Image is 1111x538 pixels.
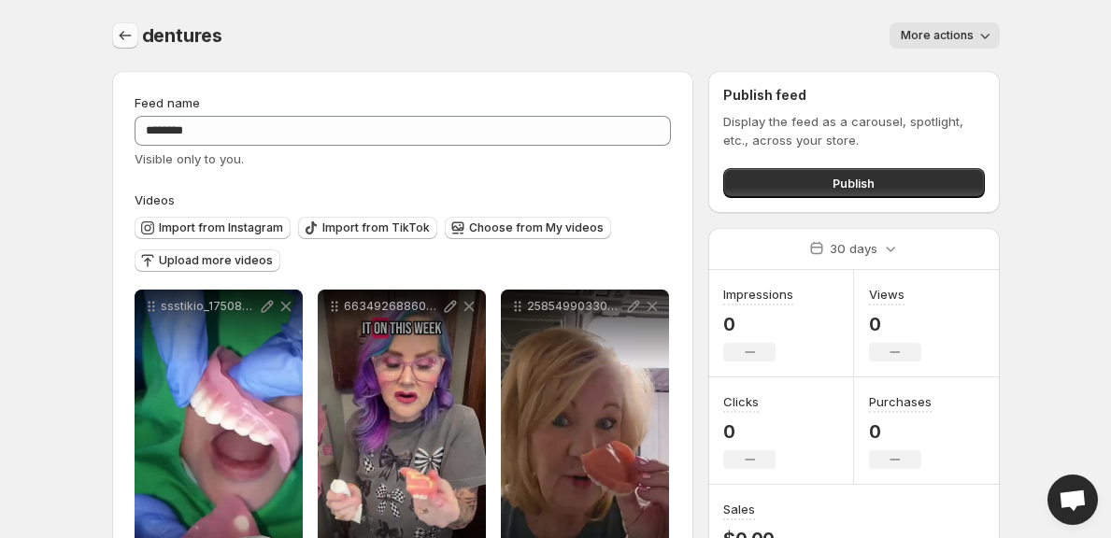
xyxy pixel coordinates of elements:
[159,220,283,235] span: Import from Instagram
[527,299,624,314] p: 2585499033088863563ssstikio__dentureswithmichelle_1752501888731_-_trim
[869,285,904,304] h3: Views
[723,500,755,518] h3: Sales
[833,174,875,192] span: Publish
[344,299,441,314] p: 6634926886046485974ssstikio__pluminkdesigns_1752502142183_-_trim
[901,28,974,43] span: More actions
[135,217,291,239] button: Import from Instagram
[135,95,200,110] span: Feed name
[869,392,932,411] h3: Purchases
[135,192,175,207] span: Videos
[869,313,921,335] p: 0
[723,420,776,443] p: 0
[298,217,437,239] button: Import from TikTok
[723,168,984,198] button: Publish
[869,420,932,443] p: 0
[723,392,759,411] h3: Clicks
[830,239,877,258] p: 30 days
[161,299,258,314] p: ssstikio_1750855476298
[723,112,984,149] p: Display the feed as a carousel, spotlight, etc., across your store.
[135,249,280,272] button: Upload more videos
[723,313,793,335] p: 0
[159,253,273,268] span: Upload more videos
[723,86,984,105] h2: Publish feed
[322,220,430,235] span: Import from TikTok
[890,22,1000,49] button: More actions
[469,220,604,235] span: Choose from My videos
[135,151,244,166] span: Visible only to you.
[112,22,138,49] button: Settings
[1047,474,1098,525] a: Open chat
[142,24,222,47] span: dentures
[723,285,793,304] h3: Impressions
[445,217,611,239] button: Choose from My videos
